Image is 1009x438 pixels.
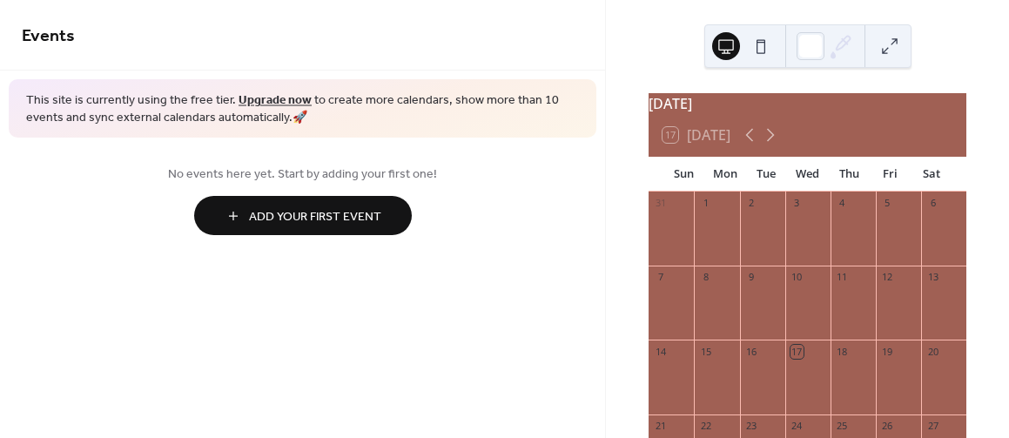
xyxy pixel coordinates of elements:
[22,196,583,235] a: Add Your First Event
[881,420,894,433] div: 26
[745,271,758,284] div: 9
[881,345,894,358] div: 19
[836,197,849,210] div: 4
[926,197,939,210] div: 6
[654,420,667,433] div: 21
[828,157,870,192] div: Thu
[745,420,758,433] div: 23
[790,345,804,358] div: 17
[745,345,758,358] div: 16
[699,420,712,433] div: 22
[699,271,712,284] div: 8
[22,19,75,53] span: Events
[790,197,804,210] div: 3
[649,93,966,114] div: [DATE]
[926,271,939,284] div: 13
[22,165,583,184] span: No events here yet. Start by adding your first one!
[704,157,746,192] div: Mon
[836,271,849,284] div: 11
[790,271,804,284] div: 10
[654,345,667,358] div: 14
[745,157,787,192] div: Tue
[654,197,667,210] div: 31
[926,345,939,358] div: 20
[881,271,894,284] div: 12
[881,197,894,210] div: 5
[926,420,939,433] div: 27
[194,196,412,235] button: Add Your First Event
[663,157,704,192] div: Sun
[911,157,952,192] div: Sat
[239,89,312,112] a: Upgrade now
[745,197,758,210] div: 2
[654,271,667,284] div: 7
[836,420,849,433] div: 25
[249,208,381,226] span: Add Your First Event
[870,157,911,192] div: Fri
[787,157,829,192] div: Wed
[699,197,712,210] div: 1
[790,420,804,433] div: 24
[836,345,849,358] div: 18
[699,345,712,358] div: 15
[26,92,579,126] span: This site is currently using the free tier. to create more calendars, show more than 10 events an...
